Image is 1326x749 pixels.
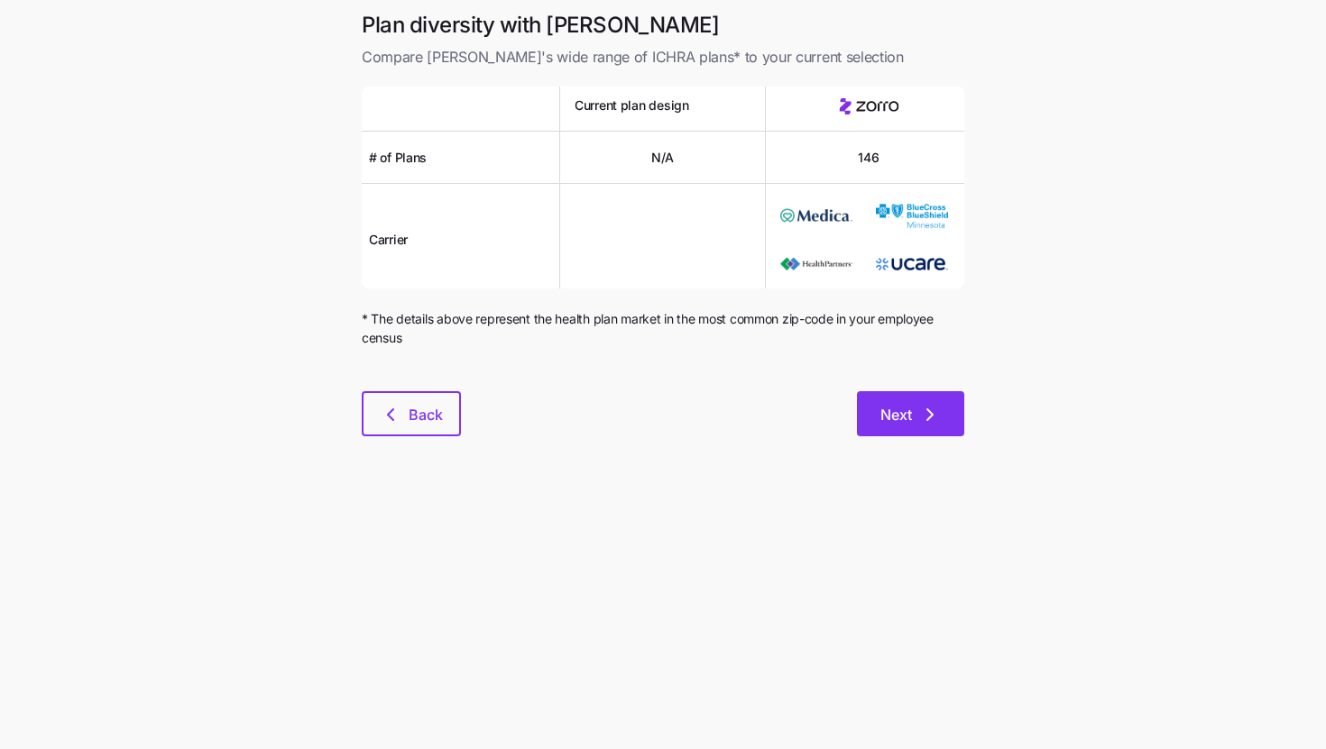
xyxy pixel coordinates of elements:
button: Back [362,391,461,436]
h1: Plan diversity with [PERSON_NAME] [362,11,964,39]
span: Compare [PERSON_NAME]'s wide range of ICHRA plans* to your current selection [362,46,964,69]
span: Current plan design [575,96,689,114]
img: Carrier [876,247,948,281]
img: Carrier [780,198,852,233]
span: # of Plans [369,149,427,167]
span: Back [409,404,443,425]
img: Carrier [876,198,948,233]
img: Carrier [780,247,852,281]
span: * The details above represent the health plan market in the most common zip-code in your employee... [362,310,964,347]
button: Next [857,391,964,436]
span: Carrier [369,231,408,249]
span: 146 [858,149,879,167]
span: N/A [651,149,674,167]
span: Next [880,404,912,425]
